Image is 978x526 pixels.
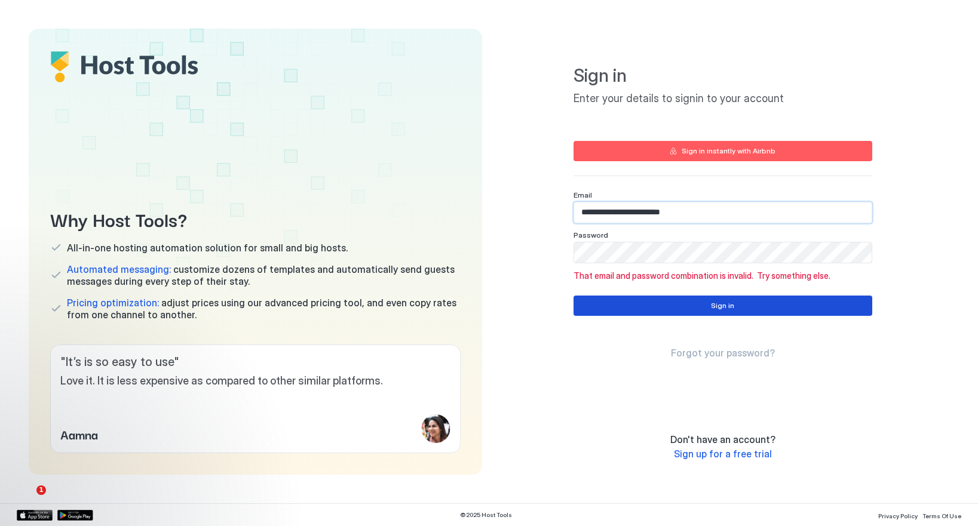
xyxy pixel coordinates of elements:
[57,510,93,521] a: Google Play Store
[574,92,872,106] span: Enter your details to signin to your account
[671,347,775,359] a: Forgot your password?
[9,410,248,494] iframe: Intercom notifications message
[60,355,450,370] span: " It’s is so easy to use "
[674,448,772,460] span: Sign up for a free trial
[460,511,512,519] span: © 2025 Host Tools
[878,512,918,519] span: Privacy Policy
[12,485,41,514] iframe: Intercom live chat
[36,485,46,495] span: 1
[574,202,872,223] input: Input Field
[922,512,961,519] span: Terms Of Use
[711,300,734,311] div: Sign in
[574,141,872,161] button: Sign in instantly with Airbnb
[67,297,461,321] span: adjust prices using our advanced pricing tool, and even copy rates from one channel to another.
[67,242,348,254] span: All-in-one hosting automation solution for small and big hosts.
[674,448,772,460] a: Sign up for a free trial
[67,297,159,309] span: Pricing optimization:
[574,296,872,316] button: Sign in
[50,205,461,232] span: Why Host Tools?
[17,510,53,521] a: App Store
[574,64,872,87] span: Sign in
[878,509,918,521] a: Privacy Policy
[574,242,872,263] input: Input Field
[682,146,775,156] div: Sign in instantly with Airbnb
[67,263,171,275] span: Automated messaging:
[574,270,872,281] span: That email and password combination is invalid. Try something else.
[574,230,608,239] span: Password
[574,190,592,199] span: Email
[67,263,461,287] span: customize dozens of templates and automatically send guests messages during every step of their s...
[671,347,775,359] span: Forgot your password?
[922,509,961,521] a: Terms Of Use
[422,414,450,443] div: profile
[670,433,775,445] span: Don't have an account?
[60,374,450,388] span: Love it. It is less expensive as compared to other similar platforms.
